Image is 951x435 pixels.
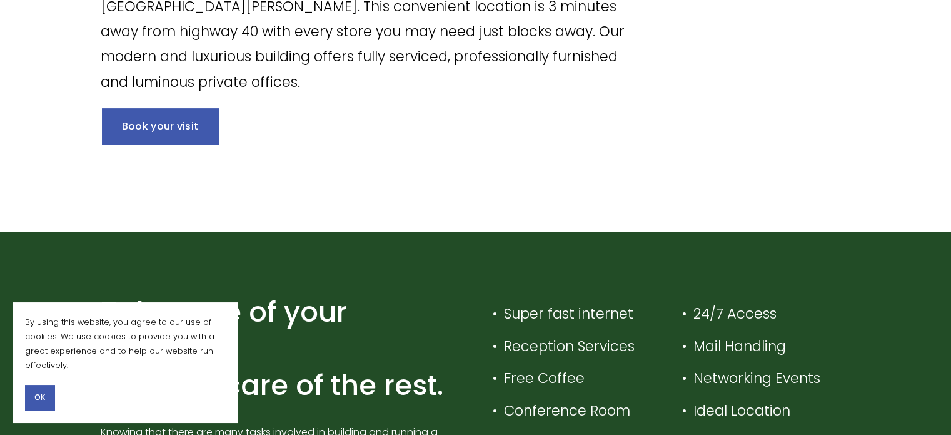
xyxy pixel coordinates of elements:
p: Conference Room [504,398,662,423]
a: Book your visit [102,108,219,144]
p: Reception Services [504,334,662,359]
p: Free Coffee [504,366,662,391]
p: Super fast internet [504,301,662,326]
p: Networking Events [693,366,851,391]
section: Cookie banner [13,302,238,422]
button: OK [25,385,54,410]
span: OK [34,392,45,403]
p: 24/7 Access [693,301,851,326]
p: Ideal Location [693,398,851,423]
h2: Take care of your business. We take care of the rest. [101,294,472,404]
p: By using this website, you agree to our use of cookies. We use cookies to provide you with a grea... [25,315,225,372]
p: Mail Handling [693,334,851,359]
